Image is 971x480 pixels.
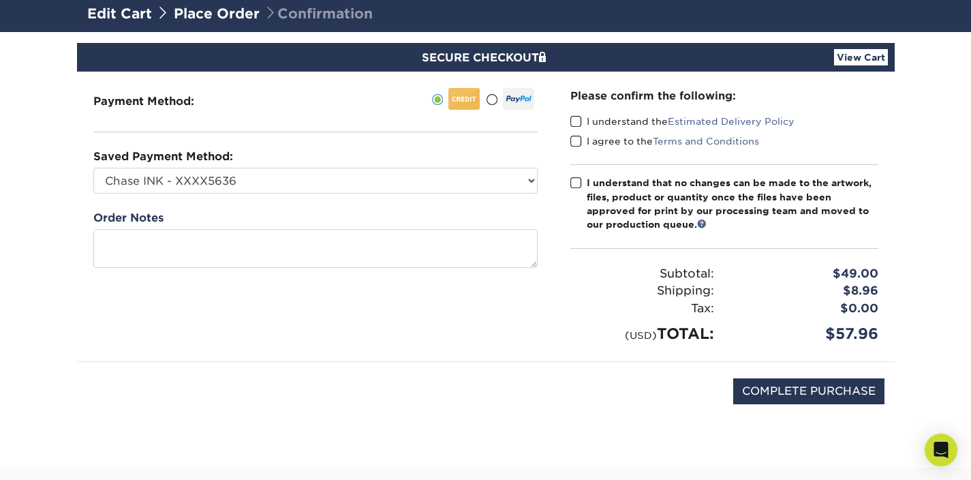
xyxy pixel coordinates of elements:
div: $0.00 [724,300,889,318]
div: I understand that no changes can be made to the artwork, files, product or quantity once the file... [587,176,878,232]
div: $8.96 [724,282,889,300]
div: Shipping: [560,282,724,300]
a: Place Order [174,5,260,22]
small: (USD) [625,329,657,341]
div: $49.00 [724,265,889,283]
input: COMPLETE PURCHASE [733,378,884,404]
a: Edit Cart [87,5,152,22]
div: Open Intercom Messenger [925,434,957,466]
label: I agree to the [570,134,759,148]
a: Estimated Delivery Policy [668,116,795,127]
div: Tax: [560,300,724,318]
span: SECURE CHECKOUT [422,51,550,64]
h3: Payment Method: [93,95,228,108]
a: View Cart [834,49,888,65]
div: $57.96 [724,322,889,345]
label: Saved Payment Method: [93,149,233,165]
label: Order Notes [93,210,164,226]
div: Subtotal: [560,265,724,283]
span: Confirmation [264,5,373,22]
div: Please confirm the following: [570,88,878,104]
div: TOTAL: [560,322,724,345]
a: Terms and Conditions [653,136,759,147]
label: I understand the [570,115,795,128]
img: DigiCert Secured Site Seal [87,378,155,419]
